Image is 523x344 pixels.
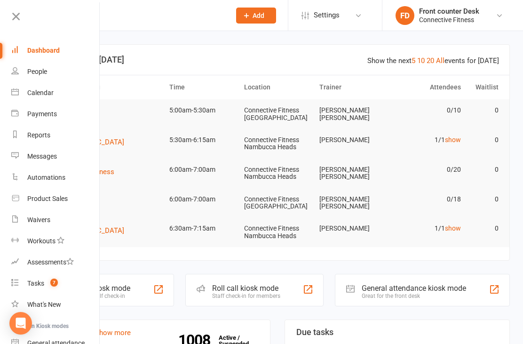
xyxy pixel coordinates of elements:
td: 1/1 [390,217,465,240]
th: Attendees [390,75,465,99]
div: Roll call kiosk mode [212,284,280,293]
div: Workouts [27,237,55,245]
div: Dashboard [27,47,60,54]
a: What's New [11,294,100,315]
div: Class kiosk mode [72,284,130,293]
input: Search... [55,9,224,22]
td: 1/1 [390,129,465,151]
div: Automations [27,174,65,181]
a: Product Sales [11,188,100,209]
td: 0 [465,129,503,151]
a: 20 [427,56,434,65]
th: Event/Booking [52,75,165,99]
td: [PERSON_NAME] [PERSON_NAME] [315,188,390,218]
div: Staff check-in for members [212,293,280,299]
div: Tasks [27,280,44,287]
a: Reports [11,125,100,146]
h3: Members [57,328,259,337]
td: 6:30am-7:15am [165,217,240,240]
td: Connective Fitness Nambucca Heads [240,159,315,188]
a: Dashboard [11,40,100,61]
th: Time [165,75,240,99]
div: Reports [27,131,50,139]
h3: Coming up [DATE] [56,55,499,64]
td: [PERSON_NAME] [315,129,390,151]
th: Trainer [315,75,390,99]
div: Calendar [27,89,54,96]
a: Messages [11,146,100,167]
div: Waivers [27,216,50,224]
td: Connective Fitness Nambucca Heads [240,217,315,247]
div: Member self check-in [72,293,130,299]
td: 6:00am-7:00am [165,159,240,181]
td: [PERSON_NAME] [315,217,390,240]
a: Calendar [11,82,100,104]
td: 5:30am-6:15am [165,129,240,151]
td: Connective Fitness Nambucca Heads [240,129,315,159]
td: Connective Fitness [GEOGRAPHIC_DATA] [240,99,315,129]
td: 0/20 [390,159,465,181]
td: [PERSON_NAME] [PERSON_NAME] [315,159,390,188]
a: 10 [417,56,425,65]
a: Waivers [11,209,100,231]
div: Product Sales [27,195,68,202]
div: Payments [27,110,57,118]
div: General attendance kiosk mode [362,284,466,293]
div: Front counter Desk [419,7,479,16]
th: Location [240,75,315,99]
td: 0 [465,159,503,181]
a: Automations [11,167,100,188]
td: 0 [465,99,503,121]
span: 7 [50,279,58,287]
td: 0 [465,188,503,210]
div: Great for the front desk [362,293,466,299]
span: Add [253,12,264,19]
a: show [445,224,461,232]
a: show more [95,328,131,337]
th: Waitlist [465,75,503,99]
a: Workouts [11,231,100,252]
td: Connective Fitness [GEOGRAPHIC_DATA] [240,188,315,218]
div: FD [396,6,414,25]
div: What's New [27,301,61,308]
td: 5:00am-5:30am [165,99,240,121]
td: 0/10 [390,99,465,121]
div: Messages [27,152,57,160]
a: Assessments [11,252,100,273]
a: All [436,56,444,65]
a: People [11,61,100,82]
div: People [27,68,47,75]
a: Payments [11,104,100,125]
span: Settings [314,5,340,26]
a: 5 [412,56,415,65]
td: 0/18 [390,188,465,210]
div: Connective Fitness [419,16,479,24]
button: Add [236,8,276,24]
td: 0 [465,217,503,240]
a: show [445,136,461,144]
td: 6:00am-7:00am [165,188,240,210]
div: Open Intercom Messenger [9,312,32,335]
div: Assessments [27,258,74,266]
td: [PERSON_NAME] [PERSON_NAME] [315,99,390,129]
div: Show the next events for [DATE] [367,55,499,66]
h3: Due tasks [296,328,498,337]
a: Tasks 7 [11,273,100,294]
